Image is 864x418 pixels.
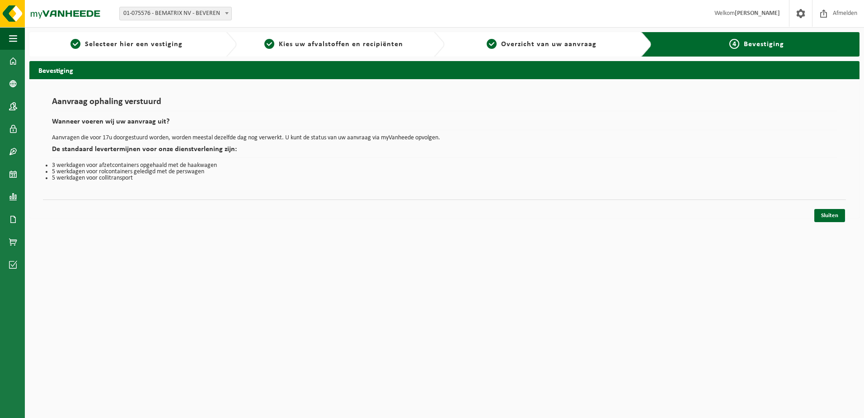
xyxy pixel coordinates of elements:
span: 1 [70,39,80,49]
span: 4 [729,39,739,49]
a: 1Selecteer hier een vestiging [34,39,219,50]
span: Bevestiging [744,41,784,48]
span: Overzicht van uw aanvraag [501,41,596,48]
a: 2Kies uw afvalstoffen en recipiënten [241,39,426,50]
a: 3Overzicht van uw aanvraag [449,39,634,50]
span: 01-075576 - BEMATRIX NV - BEVEREN [119,7,232,20]
span: Kies uw afvalstoffen en recipiënten [279,41,403,48]
strong: [PERSON_NAME] [735,10,780,17]
span: 3 [487,39,497,49]
p: Aanvragen die voor 17u doorgestuurd worden, worden meestal dezelfde dag nog verwerkt. U kunt de s... [52,135,837,141]
h2: Wanneer voeren wij uw aanvraag uit? [52,118,837,130]
a: Sluiten [814,209,845,222]
span: Selecteer hier een vestiging [85,41,183,48]
span: 01-075576 - BEMATRIX NV - BEVEREN [120,7,231,20]
h2: De standaard levertermijnen voor onze dienstverlening zijn: [52,146,837,158]
span: 2 [264,39,274,49]
li: 5 werkdagen voor collitransport [52,175,837,181]
h2: Bevestiging [29,61,859,79]
li: 5 werkdagen voor rolcontainers geledigd met de perswagen [52,169,837,175]
h1: Aanvraag ophaling verstuurd [52,97,837,111]
li: 3 werkdagen voor afzetcontainers opgehaald met de haakwagen [52,162,837,169]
